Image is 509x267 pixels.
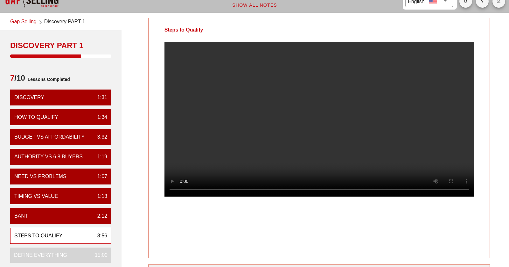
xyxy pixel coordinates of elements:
span: /10 [10,73,25,86]
div: Discovery [14,94,44,101]
div: Authority vs 6.8 Buyers [14,153,83,161]
div: 2:12 [92,212,107,220]
span: Discovery PART 1 [44,18,85,26]
div: 1:19 [92,153,107,161]
span: Show All Notes [232,3,277,8]
div: How To Qualify [14,113,58,121]
div: 3:32 [92,133,107,141]
div: 15:00 [90,251,108,259]
span: 7 [10,74,14,82]
div: Define Everything [14,251,67,259]
div: Timing vs Value [14,192,58,200]
div: Steps to Qualify [149,18,219,42]
a: Gap Selling [10,18,37,26]
div: Budget vs Affordability [14,133,85,141]
div: 1:07 [92,173,107,180]
div: 1:31 [92,94,107,101]
div: Steps to Qualify [14,232,62,240]
div: Discovery PART 1 [10,40,111,51]
div: BANT [14,212,28,220]
span: Lessons Completed [25,73,70,86]
div: Need vs Problems [14,173,66,180]
div: 1:13 [92,192,107,200]
div: 3:56 [92,232,107,240]
div: 1:34 [92,113,107,121]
